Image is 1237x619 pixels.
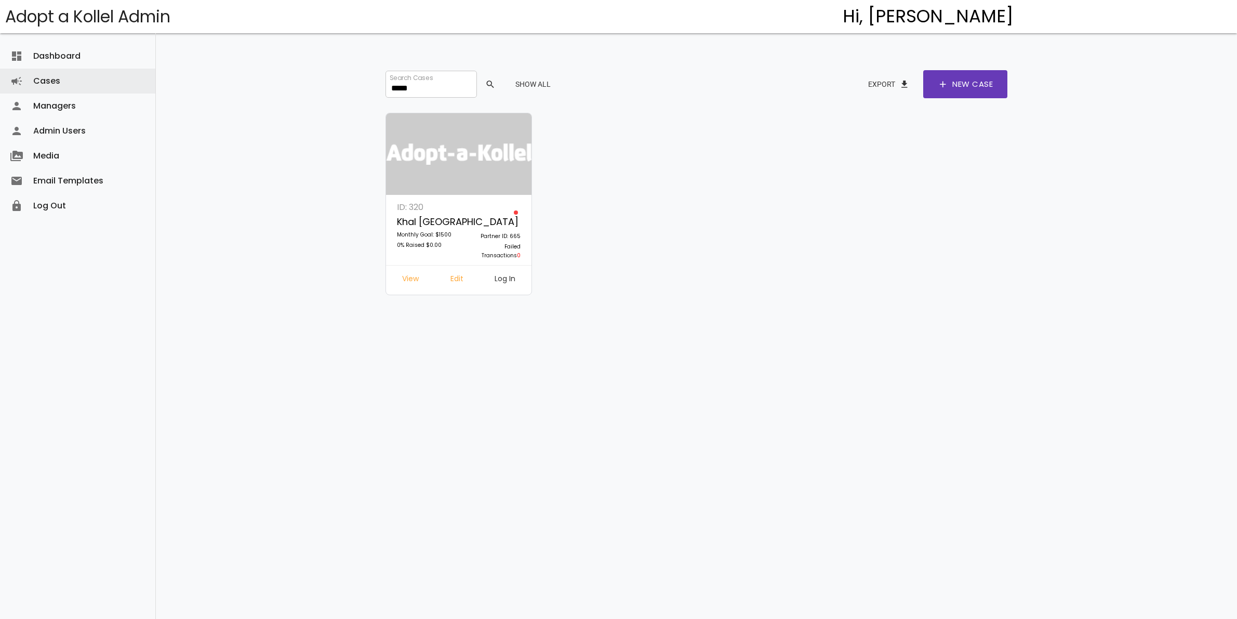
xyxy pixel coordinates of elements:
p: Khal [GEOGRAPHIC_DATA] [397,214,453,230]
a: View [394,271,427,289]
a: Log In [486,271,524,289]
span: file_download [899,75,910,94]
span: add [938,70,948,98]
i: campaign [10,69,23,94]
a: ID: 320 Khal [GEOGRAPHIC_DATA] Monthly Goal: $1500 0% Raised $0.00 [391,200,459,265]
button: Exportfile_download [860,75,918,94]
span: search [485,75,496,94]
a: addNew Case [923,70,1007,98]
p: ID: 320 [397,200,453,214]
i: person [10,118,23,143]
i: email [10,168,23,193]
button: Show All [507,75,559,94]
i: person [10,94,23,118]
i: perm_media [10,143,23,168]
a: Edit [442,271,472,289]
img: logonobg.png [386,113,532,195]
p: Failed Transactions [464,242,521,260]
i: dashboard [10,44,23,69]
i: lock [10,193,23,218]
p: 0% Raised $0.00 [397,241,453,251]
h4: Hi, [PERSON_NAME] [843,7,1014,27]
p: Monthly Goal: $1500 [397,230,453,241]
a: Partner ID: 665 Failed Transactions0 [459,200,526,265]
p: Partner ID: 665 [464,232,521,242]
button: search [477,75,502,94]
span: 0 [517,252,521,259]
